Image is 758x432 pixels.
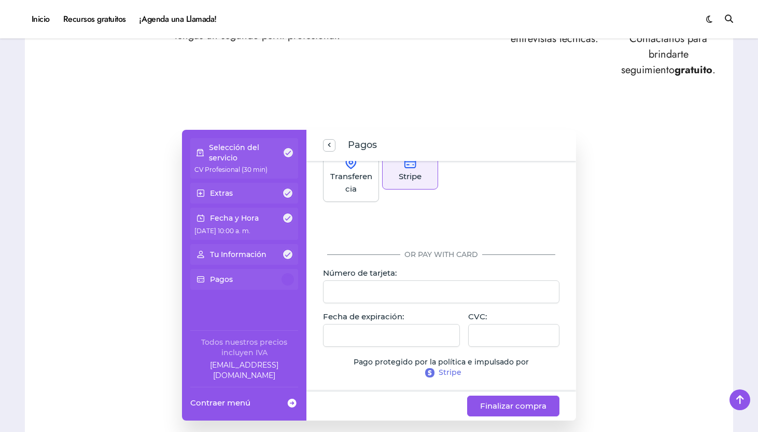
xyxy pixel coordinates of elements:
iframe: Campo de entrada seguro del botón de pago [323,219,559,239]
a: Recursos gratuitos [57,5,133,33]
img: onSite [345,157,357,169]
p: Tu Información [210,249,266,260]
span: Stripe [439,368,461,378]
iframe: Campo de entrada seguro para el CVC [475,331,553,340]
span: CV Profesional (30 min) [194,166,268,173]
span: [DATE] 10:00 a. m. [194,227,250,235]
div: Todos nuestros precios incluyen IVA [190,337,298,358]
button: previous step [323,139,335,152]
p: Fecha de expiración: [323,312,460,322]
iframe: Campo de entrada seguro del número de tarjeta [330,287,553,296]
a: Company email: ayuda@elhadadelasvacantes.com [190,360,298,381]
p: CVC: [468,312,559,322]
p: Fecha y Hora [210,213,259,223]
img: stripe [404,157,416,169]
button: Finalizar compra [467,396,559,416]
a: Inicio [25,5,57,33]
a: ¡Agenda una Llamada! [133,5,223,33]
iframe: Campo de entrada seguro de la fecha de caducidad [330,331,453,340]
span: Pagos [348,138,377,153]
span: Finalizar compra [480,400,546,412]
p: Stripe [399,170,422,183]
span: Or pay with card [404,250,478,260]
p: Transferencia [330,170,372,195]
p: Número de tarjeta: [323,268,559,278]
p: Pago protegido por la política e impulsado por [323,357,559,368]
p: Pagos [210,274,233,285]
p: Selección del servicio [209,142,283,163]
img: Stripe policy [425,368,434,377]
strong: gratuito [675,62,712,77]
span: Contraer menú [190,397,250,408]
p: Extras [210,188,233,198]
